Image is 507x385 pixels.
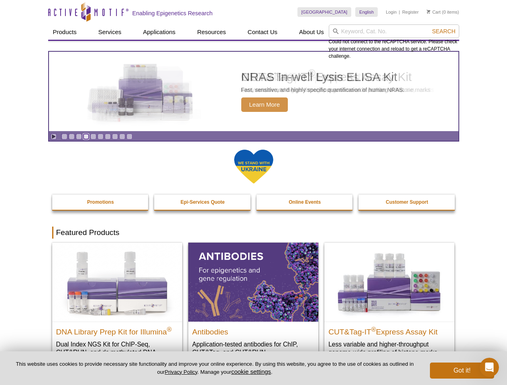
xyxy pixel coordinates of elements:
[52,227,455,239] h2: Featured Products
[399,7,400,17] li: |
[402,9,419,15] a: Register
[98,134,104,140] a: Go to slide 6
[181,199,225,205] strong: Epi-Services Quote
[432,28,455,34] span: Search
[52,243,182,372] a: DNA Library Prep Kit for Illumina DNA Library Prep Kit for Illumina® Dual Index NGS Kit for ChIP-...
[83,134,89,140] a: Go to slide 4
[243,24,282,40] a: Contact Us
[188,243,318,321] img: All Antibodies
[355,7,378,17] a: English
[231,368,271,375] button: cookie settings
[52,243,182,321] img: DNA Library Prep Kit for Illumina
[188,243,318,364] a: All Antibodies Antibodies Application-tested antibodies for ChIP, CUT&Tag, and CUT&RUN.
[329,24,459,60] div: Could not connect to the reCAPTCHA service. Please check your internet connection and reload to g...
[289,199,321,205] strong: Online Events
[165,369,197,375] a: Privacy Policy
[234,149,274,184] img: We Stand With Ukraine
[427,10,430,14] img: Your Cart
[90,134,96,140] a: Go to slide 5
[76,134,82,140] a: Go to slide 3
[69,134,75,140] a: Go to slide 2
[427,9,441,15] a: Cart
[257,195,354,210] a: Online Events
[154,195,251,210] a: Epi-Services Quote
[112,134,118,140] a: Go to slide 8
[132,10,213,17] h2: Enabling Epigenetics Research
[328,324,450,336] h2: CUT&Tag-IT Express Assay Kit
[328,340,450,357] p: Less variable and higher-throughput genome-wide profiling of histone marks​.
[119,134,125,140] a: Go to slide 9
[87,199,114,205] strong: Promotions
[13,361,417,376] p: This website uses cookies to provide necessary site functionality and improve your online experie...
[52,195,149,210] a: Promotions
[294,24,329,40] a: About Us
[358,195,456,210] a: Customer Support
[324,243,454,321] img: CUT&Tag-IT® Express Assay Kit
[167,326,172,332] sup: ®
[386,9,397,15] a: Login
[386,199,428,205] strong: Customer Support
[427,7,459,17] li: (0 items)
[192,340,314,357] p: Application-tested antibodies for ChIP, CUT&Tag, and CUT&RUN.
[192,24,231,40] a: Resources
[94,24,126,40] a: Services
[430,363,494,379] button: Got it!
[324,243,454,364] a: CUT&Tag-IT® Express Assay Kit CUT&Tag-IT®Express Assay Kit Less variable and higher-throughput ge...
[430,28,458,35] button: Search
[192,324,314,336] h2: Antibodies
[105,134,111,140] a: Go to slide 7
[297,7,352,17] a: [GEOGRAPHIC_DATA]
[51,134,57,140] a: Toggle autoplay
[371,326,376,332] sup: ®
[61,134,67,140] a: Go to slide 1
[480,358,499,377] iframe: Intercom live chat
[138,24,180,40] a: Applications
[56,340,178,365] p: Dual Index NGS Kit for ChIP-Seq, CUT&RUN, and ds methylated DNA assays.
[48,24,81,40] a: Products
[329,24,459,38] input: Keyword, Cat. No.
[56,324,178,336] h2: DNA Library Prep Kit for Illumina
[126,134,132,140] a: Go to slide 10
